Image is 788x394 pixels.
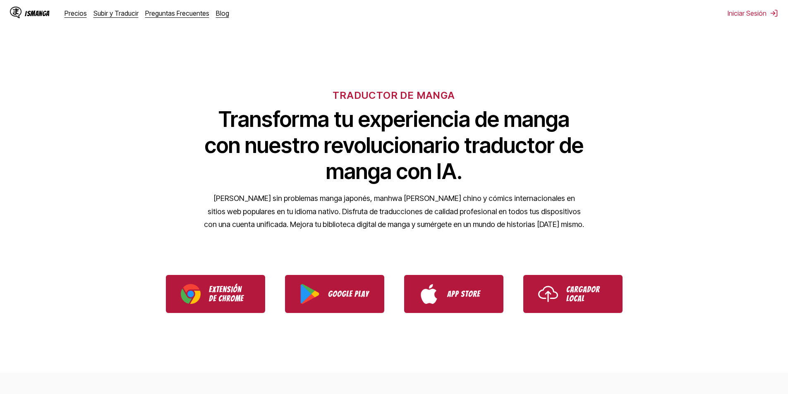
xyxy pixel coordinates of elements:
[728,9,778,17] button: Iniciar Sesión
[25,10,50,17] div: IsManga
[204,192,584,231] p: [PERSON_NAME] sin problemas manga japonés, manhwa [PERSON_NAME] chino y cómics internacionales en...
[65,9,87,17] a: Precios
[538,284,558,304] img: Upload icon
[145,9,209,17] a: Preguntas Frecuentes
[181,284,201,304] img: Chrome logo
[216,9,229,17] a: Blog
[166,275,265,313] a: Download IsManga Chrome Extension
[204,106,584,184] h1: Transforma tu experiencia de manga con nuestro revolucionario traductor de manga con IA.
[523,275,623,313] a: Use IsManga Local Uploader
[10,7,65,20] a: IsManga LogoIsManga
[209,285,250,303] p: Extensión de Chrome
[447,289,489,298] p: App Store
[328,289,369,298] p: Google Play
[300,284,320,304] img: Google Play logo
[770,9,778,17] img: Sign out
[10,7,22,18] img: IsManga Logo
[93,9,139,17] a: Subir y Traducir
[285,275,384,313] a: Download IsManga from Google Play
[566,285,608,303] p: Cargador Local
[419,284,439,304] img: App Store logo
[333,89,455,101] h6: TRADUCTOR DE MANGA
[404,275,503,313] a: Download IsManga from App Store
